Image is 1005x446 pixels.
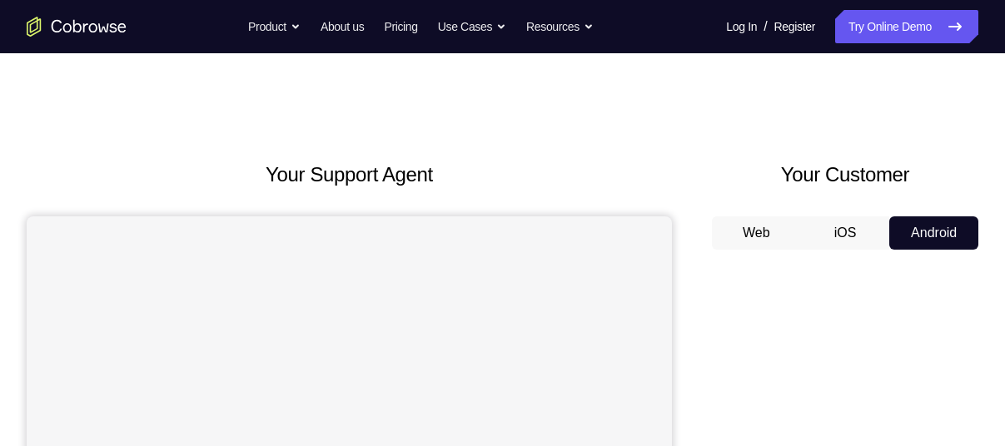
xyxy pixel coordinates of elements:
a: About us [321,10,364,43]
button: Product [248,10,301,43]
a: Log In [726,10,757,43]
span: / [764,17,767,37]
a: Go to the home page [27,17,127,37]
a: Try Online Demo [835,10,978,43]
a: Pricing [384,10,417,43]
button: Use Cases [438,10,506,43]
button: Web [712,216,801,250]
a: Register [774,10,815,43]
button: iOS [801,216,890,250]
h2: Your Support Agent [27,160,672,190]
button: Resources [526,10,594,43]
button: Android [889,216,978,250]
h2: Your Customer [712,160,978,190]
